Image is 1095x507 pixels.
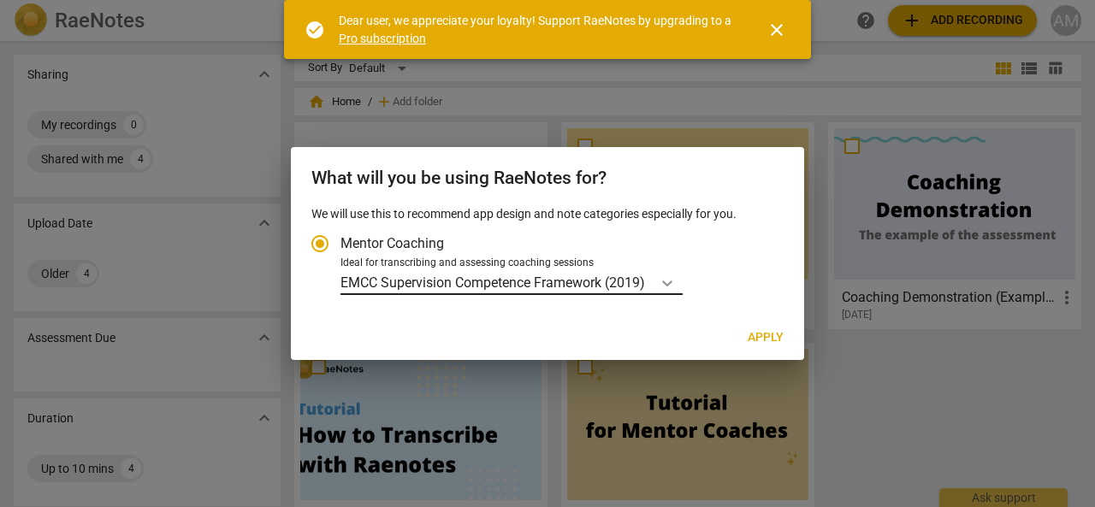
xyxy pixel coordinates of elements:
[311,205,784,223] p: We will use this to recommend app design and note categories especially for you.
[766,20,787,40] span: close
[339,32,426,45] a: Pro subscription
[647,274,650,291] input: Ideal for transcribing and assessing coaching sessionsEMCC Supervision Competence Framework (2019)
[340,233,444,253] span: Mentor Coaching
[340,273,645,292] p: EMCC Supervision Competence Framework (2019)
[734,322,797,353] button: Apply
[340,256,778,271] div: Ideal for transcribing and assessing coaching sessions
[756,9,797,50] button: Close
[748,329,784,346] span: Apply
[311,223,784,296] div: Account type
[305,20,325,40] span: check_circle
[311,168,784,189] h2: What will you be using RaeNotes for?
[339,12,736,47] div: Dear user, we appreciate your loyalty! Support RaeNotes by upgrading to a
